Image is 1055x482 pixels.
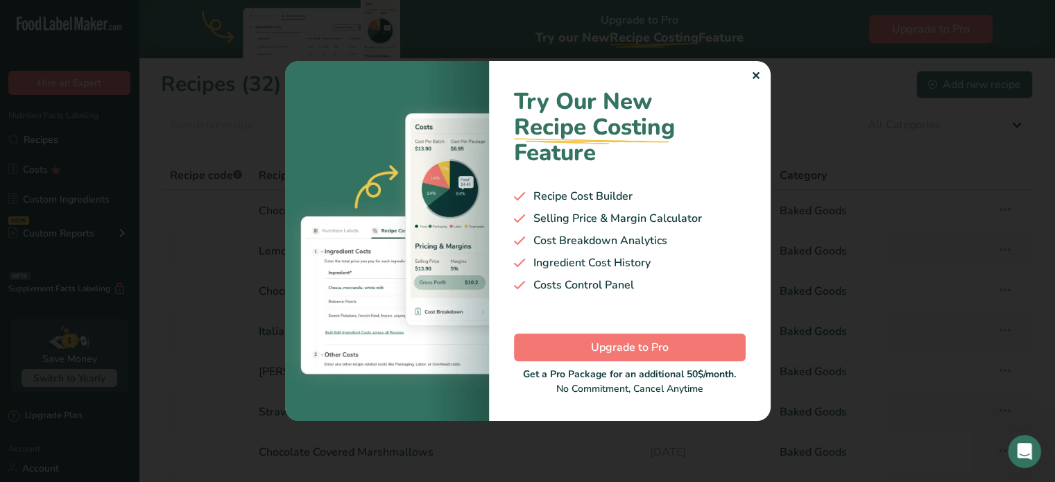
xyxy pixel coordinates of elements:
div: Selling Price & Margin Calculator [514,210,746,227]
div: Get a Pro Package for an additional 50$/month. [514,367,746,381]
div: Costs Control Panel [514,277,746,293]
span: Recipe Costing [514,112,675,143]
div: No Commitment, Cancel Anytime [514,367,746,396]
div: Cost Breakdown Analytics [514,232,746,249]
div: Ingredient Cost History [514,255,746,271]
button: Upgrade to Pro [514,334,746,361]
img: costing-image-1.bb94421.webp [285,61,489,420]
div: Recipe Cost Builder [514,188,746,205]
h1: Try Our New Feature [514,89,746,166]
span: Upgrade to Pro [591,339,669,356]
div: ✕ [751,68,760,85]
iframe: Intercom live chat [1008,435,1041,468]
